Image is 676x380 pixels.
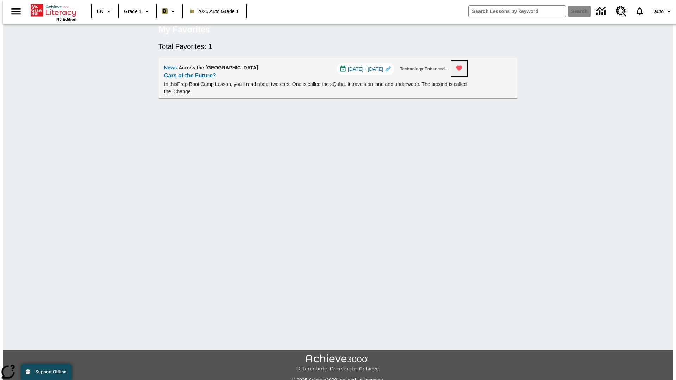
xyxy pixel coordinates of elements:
[649,5,676,18] button: Profile/Settings
[159,5,180,18] button: Boost Class color is light brown. Change class color
[124,8,142,15] span: Grade 1
[121,5,154,18] button: Grade: Grade 1, Select a grade
[296,354,380,372] img: Achieve3000 Differentiate Accelerate Achieve
[164,65,177,70] span: News
[36,369,66,374] span: Support Offline
[164,81,467,95] p: In this
[592,2,612,21] a: Data Center
[6,1,26,22] button: Open side menu
[158,24,210,35] h5: My Favorites
[97,8,104,15] span: EN
[164,81,467,94] testabrev: Prep Boot Camp Lesson, you'll read about two cars. One is called the sQuba. It travels on land an...
[56,17,76,21] span: NJ Edition
[158,41,518,52] h6: Total Favorites: 1
[94,5,116,18] button: Language: EN, Select a language
[652,8,664,15] span: Tauto
[348,65,383,73] span: [DATE] - [DATE]
[163,7,167,15] span: B
[451,61,467,76] button: Remove from Favorites
[469,6,566,17] input: search field
[21,364,72,380] button: Support Offline
[612,2,631,21] a: Resource Center, Will open in new tab
[164,71,216,81] a: Cars of the Future?
[31,3,76,17] a: Home
[397,63,453,75] button: Technology Enhanced Item
[400,65,450,73] span: Technology Enhanced Item
[177,65,258,70] span: : Across the [GEOGRAPHIC_DATA]
[631,2,649,20] a: Notifications
[337,63,394,75] div: Jul 01 - Aug 01 Choose Dates
[190,8,239,15] span: 2025 Auto Grade 1
[31,2,76,21] div: Home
